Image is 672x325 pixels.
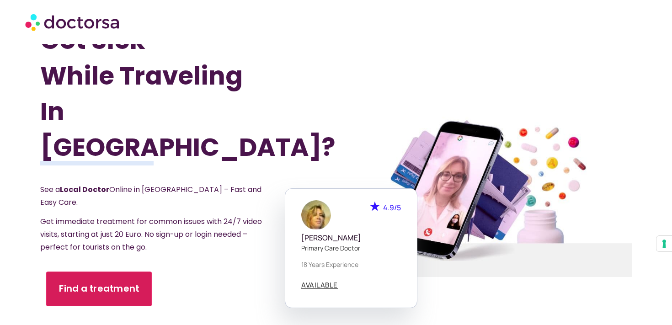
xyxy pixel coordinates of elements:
p: Primary care doctor [301,243,401,253]
span: AVAILABLE [301,282,338,288]
span: Get immediate treatment for common issues with 24/7 video visits, starting at just 20 Euro. No si... [40,216,262,252]
p: 18 years experience [301,260,401,269]
a: Find a treatment [46,272,152,306]
span: Find a treatment [59,282,139,295]
h5: [PERSON_NAME] [301,234,401,242]
span: 4.9/5 [383,202,401,213]
span: See a Online in [GEOGRAPHIC_DATA] – Fast and Easy Care. [40,184,261,208]
a: AVAILABLE [301,282,338,289]
button: Your consent preferences for tracking technologies [656,236,672,251]
h1: Got Sick While Traveling In [GEOGRAPHIC_DATA]? [40,22,292,165]
strong: Local Doctor [60,184,109,195]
